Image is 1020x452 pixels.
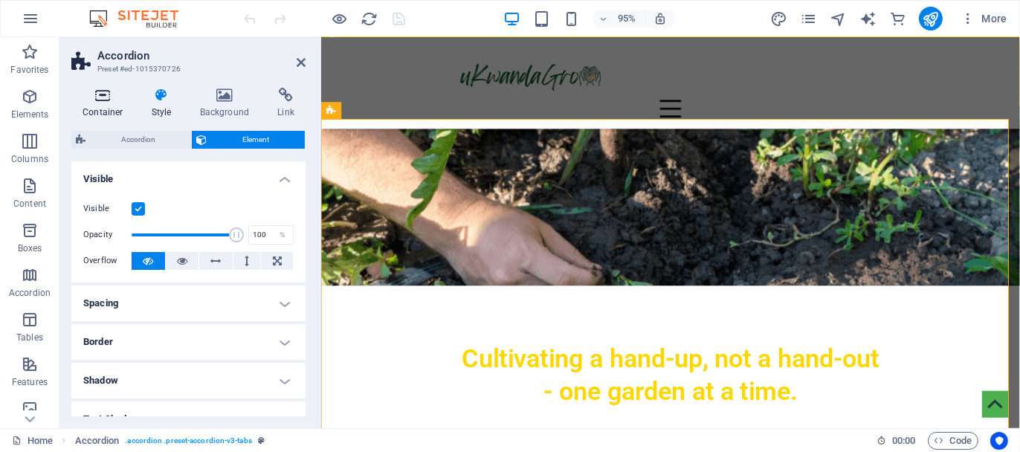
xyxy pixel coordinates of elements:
[75,432,120,450] span: Click to select. Double-click to edit
[889,10,907,28] button: commerce
[830,10,847,28] i: Navigator
[71,285,306,321] h4: Spacing
[877,432,916,450] h6: Session time
[83,230,132,239] label: Opacity
[71,324,306,360] h4: Border
[859,10,877,28] button: text_generator
[955,7,1013,30] button: More
[830,10,848,28] button: navigator
[11,109,49,120] p: Elements
[892,432,915,450] span: 00 00
[361,10,378,28] button: reload
[331,10,349,28] button: Click here to leave preview mode and continue editing
[859,10,877,28] i: AI Writer
[71,363,306,398] h4: Shadow
[615,10,639,28] h6: 95%
[97,49,306,62] h2: Accordion
[71,131,191,149] button: Accordion
[800,10,817,28] i: Pages (Ctrl+Alt+S)
[935,432,972,450] span: Code
[18,242,42,254] p: Boxes
[16,332,43,343] p: Tables
[85,10,197,28] img: Editor Logo
[12,376,48,388] p: Features
[653,12,667,25] i: On resize automatically adjust zoom level to fit chosen device.
[922,10,939,28] i: Publish
[125,432,251,450] span: . accordion .preset-accordion-v3-tabs
[75,432,265,450] nav: breadcrumb
[71,401,306,437] h4: Text Shadow
[97,62,276,76] h3: Preset #ed-1015370726
[189,88,267,119] h4: Background
[83,252,132,270] label: Overflow
[903,435,905,446] span: :
[10,64,48,76] p: Favorites
[919,7,943,30] button: publish
[90,131,187,149] span: Accordion
[258,436,265,445] i: This element is a customizable preset
[928,432,978,450] button: Code
[800,10,818,28] button: pages
[192,131,305,149] button: Element
[593,10,645,28] button: 95%
[272,226,293,244] div: %
[141,88,189,119] h4: Style
[770,10,788,28] button: design
[11,153,48,165] p: Columns
[961,11,1007,26] span: More
[9,287,51,299] p: Accordion
[12,432,53,450] a: Click to cancel selection. Double-click to open Pages
[71,161,306,188] h4: Visible
[266,88,306,119] h4: Link
[13,198,46,210] p: Content
[71,88,141,119] h4: Container
[889,10,906,28] i: Commerce
[211,131,300,149] span: Element
[990,432,1008,450] button: Usercentrics
[770,10,787,28] i: Design (Ctrl+Alt+Y)
[83,200,132,218] label: Visible
[361,10,378,28] i: Reload page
